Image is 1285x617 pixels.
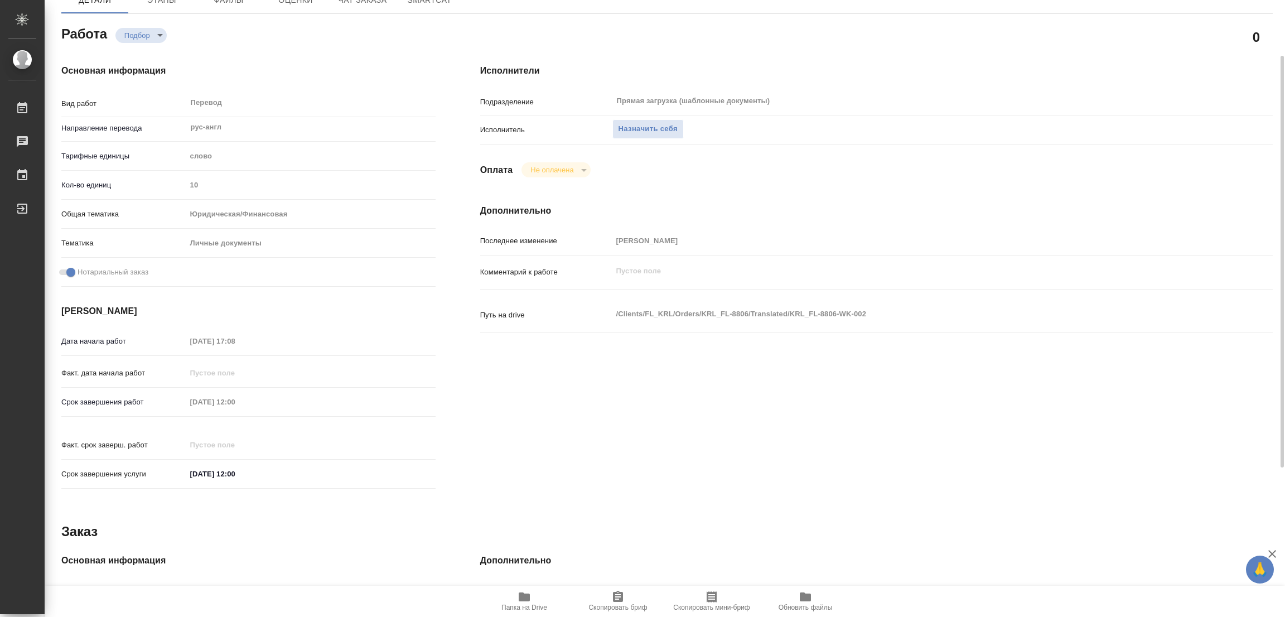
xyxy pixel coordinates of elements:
input: Пустое поле [612,233,1207,249]
input: Пустое поле [186,365,284,381]
h2: Заказ [61,523,98,541]
h4: Дополнительно [480,204,1273,218]
p: Вид работ [61,98,186,109]
p: Подразделение [480,97,612,108]
div: Личные документы [186,234,436,253]
input: Пустое поле [612,582,1207,599]
h4: [PERSON_NAME] [61,305,436,318]
p: Направление перевода [61,123,186,134]
p: Дата начала работ [61,336,186,347]
p: Код заказа [61,585,186,596]
p: Тарифные единицы [61,151,186,162]
span: Обновить файлы [779,604,833,611]
button: Подбор [121,31,153,40]
p: Срок завершения услуги [61,469,186,480]
button: Скопировать бриф [571,586,665,617]
button: Назначить себя [612,119,684,139]
button: 🙏 [1246,556,1274,584]
p: Последнее изменение [480,235,612,247]
div: Подбор [115,28,167,43]
p: Комментарий к работе [480,267,612,278]
button: Не оплачена [527,165,577,175]
p: Путь на drive [480,310,612,321]
h4: Основная информация [61,64,436,78]
span: Скопировать бриф [588,604,647,611]
textarea: /Clients/FL_KRL/Orders/KRL_FL-8806/Translated/KRL_FL-8806-WK-002 [612,305,1207,324]
input: Пустое поле [186,394,284,410]
p: Факт. дата начала работ [61,368,186,379]
h4: Дополнительно [480,554,1273,567]
p: Общая тематика [61,209,186,220]
span: 🙏 [1250,558,1269,581]
input: ✎ Введи что-нибудь [186,466,284,482]
p: Срок завершения работ [61,397,186,408]
div: Подбор [521,162,590,177]
input: Пустое поле [186,582,436,599]
button: Папка на Drive [477,586,571,617]
input: Пустое поле [186,333,284,349]
p: Исполнитель [480,124,612,136]
div: слово [186,147,436,166]
h2: 0 [1253,27,1260,46]
input: Пустое поле [186,437,284,453]
span: Скопировать мини-бриф [673,604,750,611]
span: Назначить себя [619,123,678,136]
h4: Исполнители [480,64,1273,78]
input: Пустое поле [186,177,436,193]
div: Юридическая/Финансовая [186,205,436,224]
h4: Основная информация [61,554,436,567]
p: Факт. срок заверш. работ [61,440,186,451]
h2: Работа [61,23,107,43]
p: Кол-во единиц [61,180,186,191]
button: Обновить файлы [759,586,852,617]
span: Нотариальный заказ [78,267,148,278]
h4: Оплата [480,163,513,177]
span: Папка на Drive [501,604,547,611]
button: Скопировать мини-бриф [665,586,759,617]
p: Путь на drive [480,585,612,596]
p: Тематика [61,238,186,249]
